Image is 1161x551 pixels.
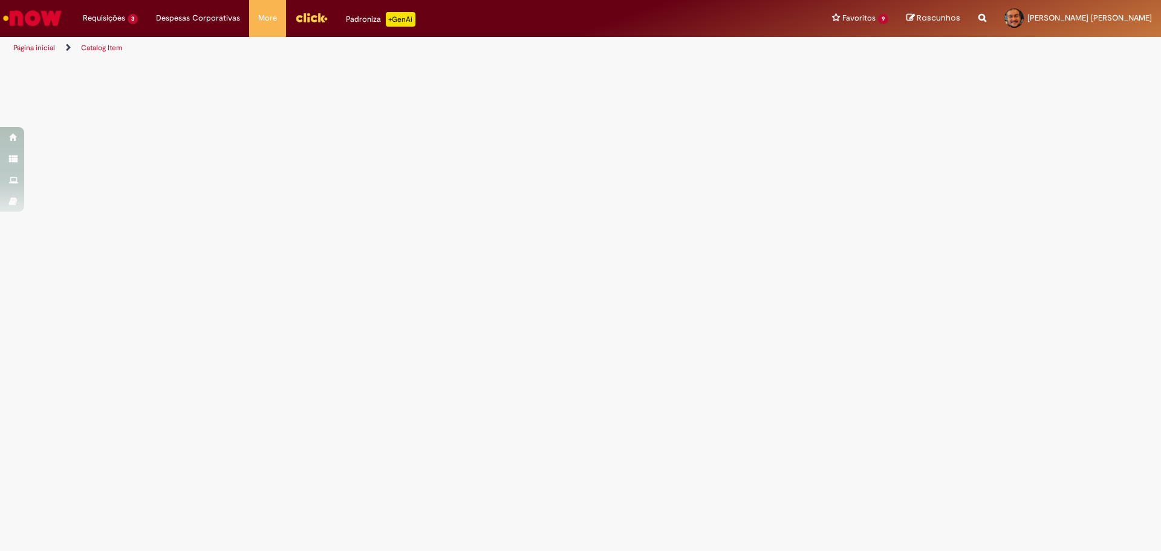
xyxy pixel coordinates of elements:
[878,14,888,24] span: 9
[842,12,876,24] span: Favoritos
[258,12,277,24] span: More
[295,8,328,27] img: click_logo_yellow_360x200.png
[1027,13,1152,23] span: [PERSON_NAME] [PERSON_NAME]
[346,12,415,27] div: Padroniza
[1,6,63,30] img: ServiceNow
[906,13,960,24] a: Rascunhos
[386,12,415,27] p: +GenAi
[917,12,960,24] span: Rascunhos
[128,14,138,24] span: 3
[81,43,122,53] a: Catalog Item
[83,12,125,24] span: Requisições
[9,37,765,59] ul: Trilhas de página
[156,12,240,24] span: Despesas Corporativas
[13,43,55,53] a: Página inicial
